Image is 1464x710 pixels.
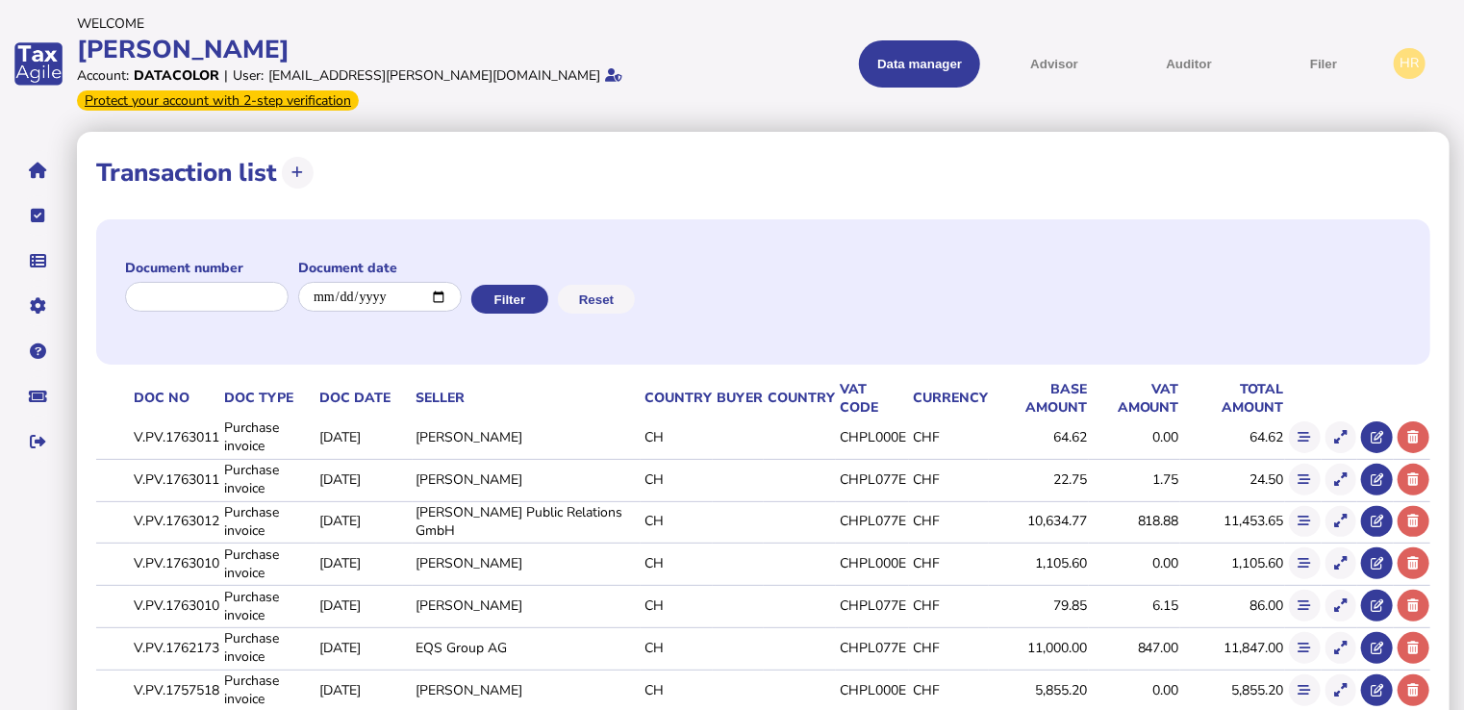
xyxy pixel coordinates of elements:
[413,459,642,498] td: [PERSON_NAME]
[130,379,220,418] th: Doc No
[1089,670,1180,709] td: 0.00
[909,459,989,498] td: CHF
[641,418,713,457] td: CH
[18,376,59,417] button: Raise a support ticket
[836,501,909,541] td: CHPL077E
[130,670,220,709] td: V.PV.1757518
[1361,590,1393,621] button: Open in advisor
[125,259,289,277] label: Document number
[989,627,1088,667] td: 11,000.00
[1325,674,1357,706] button: Show transaction detail
[1361,674,1393,706] button: Open in advisor
[1398,506,1429,538] button: Delete transaction
[994,40,1115,88] button: Shows a dropdown of VAT Advisor options
[130,418,220,457] td: V.PV.1763011
[1180,459,1285,498] td: 24.50
[316,586,413,625] td: [DATE]
[130,544,220,583] td: V.PV.1763010
[18,286,59,326] button: Manage settings
[298,259,462,277] label: Document date
[1398,590,1429,621] button: Delete transaction
[1289,421,1321,453] button: Show flow
[909,586,989,625] td: CHF
[989,501,1088,541] td: 10,634.77
[1180,501,1285,541] td: 11,453.65
[413,670,642,709] td: [PERSON_NAME]
[989,586,1088,625] td: 79.85
[989,418,1088,457] td: 64.62
[1361,464,1393,495] button: Open in advisor
[836,379,909,418] th: VAT code
[77,33,726,66] div: [PERSON_NAME]
[1180,586,1285,625] td: 86.00
[909,501,989,541] td: CHF
[736,40,1385,88] menu: navigate products
[1180,418,1285,457] td: 64.62
[1361,506,1393,538] button: Open in advisor
[1263,40,1384,88] button: Filer
[1398,421,1429,453] button: Delete transaction
[413,627,642,667] td: EQS Group AG
[836,586,909,625] td: CHPL077E
[18,331,59,371] button: Help pages
[77,90,359,111] div: From Oct 1, 2025, 2-step verification will be required to login. Set it up now...
[316,627,413,667] td: [DATE]
[220,586,316,625] td: Purchase invoice
[413,586,642,625] td: [PERSON_NAME]
[1289,464,1321,495] button: Show flow
[1089,586,1180,625] td: 6.15
[413,501,642,541] td: [PERSON_NAME] Public Relations GmbH
[641,459,713,498] td: CH
[641,544,713,583] td: CH
[316,418,413,457] td: [DATE]
[220,501,316,541] td: Purchase invoice
[909,418,989,457] td: CHF
[641,501,713,541] td: CH
[713,379,764,418] th: Buyer
[130,586,220,625] td: V.PV.1763010
[836,627,909,667] td: CHPL077E
[220,544,316,583] td: Purchase invoice
[316,544,413,583] td: [DATE]
[1289,632,1321,664] button: Show flow
[316,379,413,418] th: Doc Date
[836,670,909,709] td: CHPL000E
[1089,501,1180,541] td: 818.88
[836,459,909,498] td: CHPL077E
[1289,547,1321,579] button: Show flow
[1361,547,1393,579] button: Open in advisor
[1180,627,1285,667] td: 11,847.00
[641,627,713,667] td: CH
[220,418,316,457] td: Purchase invoice
[1089,379,1180,418] th: VAT amount
[413,379,642,418] th: Seller
[316,670,413,709] td: [DATE]
[989,544,1088,583] td: 1,105.60
[1398,464,1429,495] button: Delete transaction
[641,586,713,625] td: CH
[605,68,622,82] i: Email verified
[1089,459,1180,498] td: 1.75
[764,379,836,418] th: Country
[1089,544,1180,583] td: 0.00
[316,459,413,498] td: [DATE]
[96,156,277,190] h1: Transaction list
[134,66,219,85] div: Datacolor
[31,261,47,262] i: Data manager
[909,544,989,583] td: CHF
[1398,547,1429,579] button: Delete transaction
[220,627,316,667] td: Purchase invoice
[641,670,713,709] td: CH
[1289,674,1321,706] button: Show flow
[909,627,989,667] td: CHF
[233,66,264,85] div: User:
[859,40,980,88] button: Shows a dropdown of Data manager options
[77,66,129,85] div: Account:
[18,195,59,236] button: Tasks
[1361,421,1393,453] button: Open in advisor
[77,14,726,33] div: Welcome
[1398,674,1429,706] button: Delete transaction
[413,544,642,583] td: [PERSON_NAME]
[130,627,220,667] td: V.PV.1762173
[130,501,220,541] td: V.PV.1763012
